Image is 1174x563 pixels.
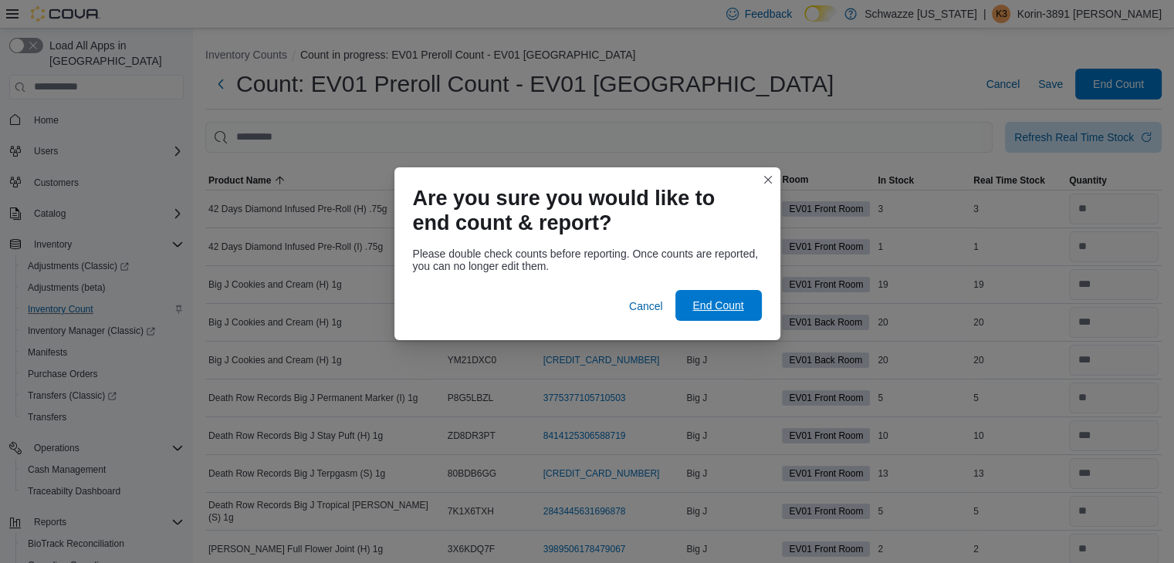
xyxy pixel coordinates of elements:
[629,298,663,314] span: Cancel
[675,290,762,321] button: End Count
[413,186,749,235] h1: Are you sure you would like to end count & report?
[623,291,669,322] button: Cancel
[413,248,762,272] div: Please double check counts before reporting. Once counts are reported, you can no longer edit them.
[759,170,777,189] button: Closes this modal window
[692,298,743,313] span: End Count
